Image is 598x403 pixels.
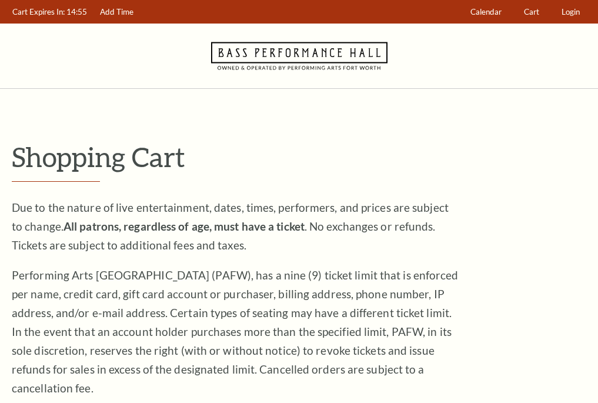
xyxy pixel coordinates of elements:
[562,7,580,16] span: Login
[66,7,87,16] span: 14:55
[12,266,459,398] p: Performing Arts [GEOGRAPHIC_DATA] (PAFW), has a nine (9) ticket limit that is enforced per name, ...
[465,1,507,24] a: Calendar
[64,219,305,233] strong: All patrons, regardless of age, must have a ticket
[556,1,586,24] a: Login
[12,7,65,16] span: Cart Expires In:
[519,1,545,24] a: Cart
[95,1,139,24] a: Add Time
[470,7,502,16] span: Calendar
[12,201,449,252] span: Due to the nature of live entertainment, dates, times, performers, and prices are subject to chan...
[524,7,539,16] span: Cart
[12,142,586,172] p: Shopping Cart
